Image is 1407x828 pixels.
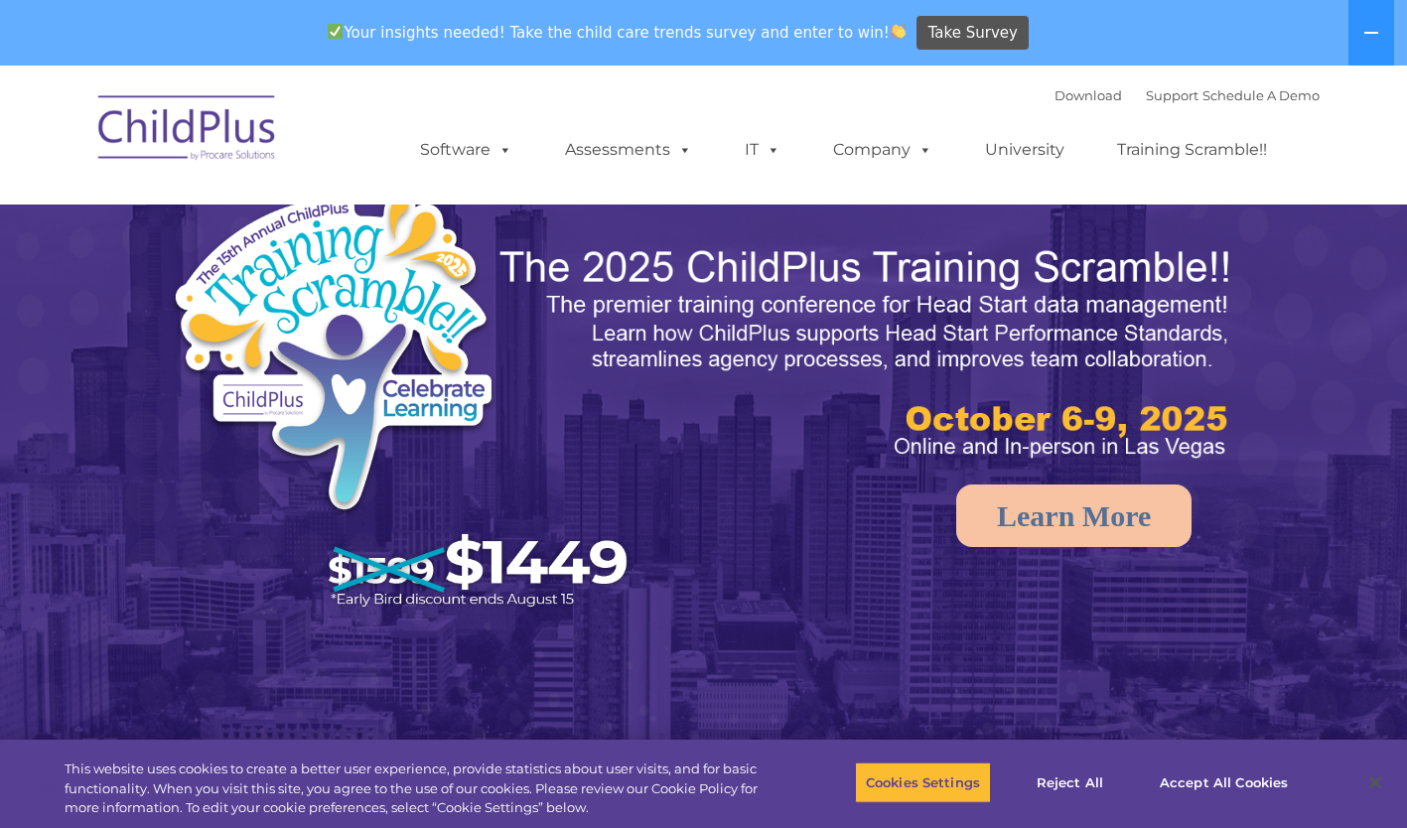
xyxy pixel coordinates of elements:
span: Last name [276,131,337,146]
a: Company [813,130,952,170]
font: | [1055,87,1320,103]
a: University [965,130,1084,170]
button: Cookies Settings [855,761,991,803]
a: Software [400,130,532,170]
button: Reject All [1008,761,1132,803]
img: ✅ [328,24,343,39]
button: Accept All Cookies [1149,761,1299,803]
a: Assessments [545,130,712,170]
img: ChildPlus by Procare Solutions [88,81,287,181]
span: Phone number [276,212,360,227]
a: Download [1055,87,1122,103]
a: Support [1146,87,1198,103]
div: This website uses cookies to create a better user experience, provide statistics about user visit... [65,759,774,818]
a: IT [725,130,800,170]
a: Schedule A Demo [1202,87,1320,103]
a: Learn More [956,484,1192,547]
a: Training Scramble!! [1097,130,1287,170]
button: Close [1353,760,1397,804]
img: 👏 [891,24,906,39]
span: Your insights needed! Take the child care trends survey and enter to win! [320,13,915,52]
a: Take Survey [916,16,1029,51]
span: Take Survey [928,16,1018,51]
